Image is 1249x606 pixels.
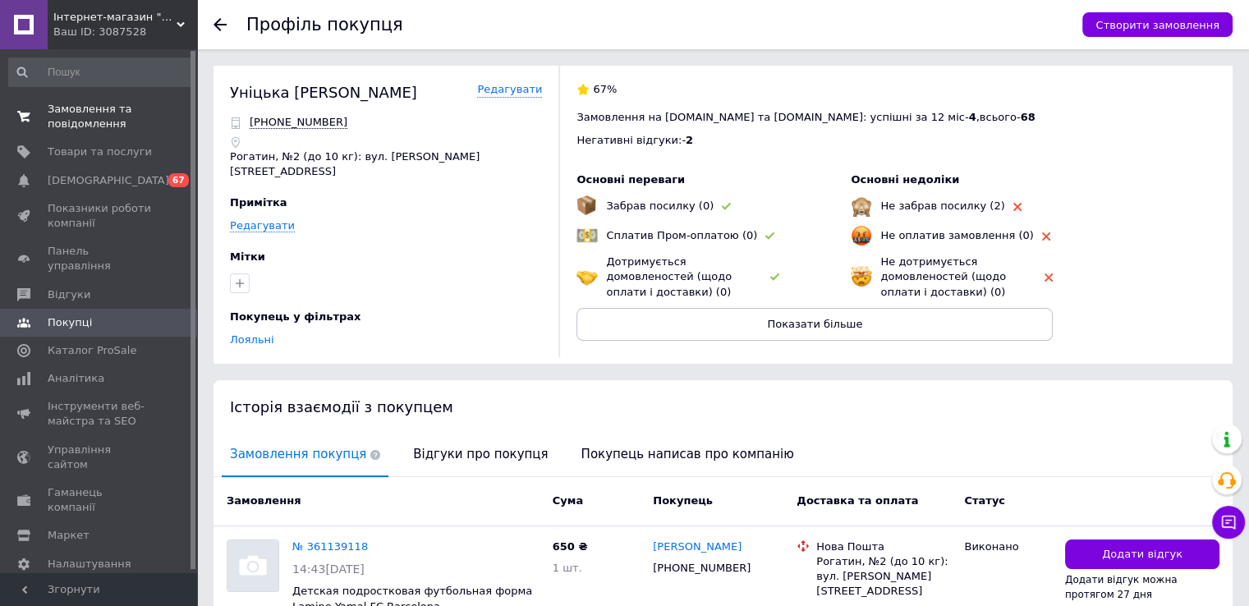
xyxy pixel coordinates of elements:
span: Замовлення та повідомлення [48,102,152,131]
a: № 361139118 [292,540,368,553]
span: Додати відгук [1102,547,1182,562]
img: Фото товару [227,540,278,591]
img: rating-tag-type [770,273,779,281]
img: emoji [576,195,596,215]
span: 67% [593,83,617,95]
span: Каталог ProSale [48,343,136,358]
div: Покупець у фільтрах [230,310,538,324]
img: emoji [576,266,598,287]
a: Лояльні [230,333,274,346]
span: Основні переваги [576,173,685,186]
span: Управління сайтом [48,443,152,472]
a: [PERSON_NAME] [653,539,742,555]
div: Нова Пошта [816,539,951,554]
span: Замовлення [227,494,301,507]
button: Створити замовлення [1082,12,1233,37]
input: Пошук [8,57,194,87]
span: Панель управління [48,244,152,273]
img: rating-tag-type [1013,203,1022,211]
img: emoji [851,225,872,246]
span: Дотримується домовленостей (щодо оплати і доставки) (0) [606,255,732,297]
span: 650 ₴ [553,540,588,553]
span: Показати більше [767,318,862,330]
span: Аналітика [48,371,104,386]
span: Cума [553,494,583,507]
span: 67 [168,173,189,187]
a: Фото товару [227,539,279,592]
span: Відгуки про покупця [405,434,556,475]
img: emoji [851,195,872,217]
span: Не забрав посилку (2) [880,200,1004,212]
span: Примітка [230,196,287,209]
span: Гаманець компанії [48,485,152,515]
div: Ваш ID: 3087528 [53,25,197,39]
img: rating-tag-type [1042,232,1050,241]
span: Маркет [48,528,90,543]
span: Замовлення покупця [222,434,388,475]
div: Уніцька [PERSON_NAME] [230,82,417,103]
span: Мітки [230,250,265,263]
span: Не дотримується домовленостей (щодо оплати і доставки) (0) [880,255,1006,297]
span: Відгуки [48,287,90,302]
div: Повернутися назад [214,18,227,31]
span: 2 [686,134,693,146]
span: Інструменти веб-майстра та SEO [48,399,152,429]
span: Налаштування [48,557,131,572]
img: emoji [851,266,872,287]
span: Сплатив Пром-оплатою (0) [606,229,757,241]
span: Історія взаємодії з покупцем [230,398,453,415]
div: Рогатин, №2 (до 10 кг): вул. [PERSON_NAME][STREET_ADDRESS] [816,554,951,599]
span: Показники роботи компанії [48,201,152,231]
span: Замовлення на [DOMAIN_NAME] та [DOMAIN_NAME]: успішні за 12 міс - , всього - [576,111,1035,123]
img: rating-tag-type [765,232,774,240]
span: Покупці [48,315,92,330]
span: Покупець [653,494,713,507]
span: Створити замовлення [1095,19,1219,31]
button: Додати відгук [1065,539,1219,570]
span: Покупець написав про компанію [573,434,802,475]
span: 68 [1021,111,1035,123]
img: rating-tag-type [722,203,731,210]
h1: Профіль покупця [246,15,403,34]
span: Товари та послуги [48,145,152,159]
span: Відправити SMS [250,116,347,129]
span: Не оплатив замовлення (0) [880,229,1033,241]
a: Редагувати [230,219,295,232]
span: 14:43[DATE] [292,562,365,576]
span: 4 [968,111,976,123]
span: Інтернет-магазин "Koffta kids" [53,10,177,25]
span: Забрав посилку (0) [606,200,714,212]
span: Статус [964,494,1005,507]
a: Редагувати [477,82,542,98]
span: Доставка та оплата [797,494,918,507]
span: 1 шт. [553,562,582,574]
button: Чат з покупцем [1212,506,1245,539]
p: Рогатин, №2 (до 10 кг): вул. [PERSON_NAME][STREET_ADDRESS] [230,149,542,179]
img: rating-tag-type [1045,273,1053,282]
div: Виконано [964,539,1052,554]
img: emoji [576,225,598,246]
button: Показати більше [576,308,1053,341]
div: [PHONE_NUMBER] [650,558,754,579]
span: Основні недоліки [851,173,959,186]
span: [DEMOGRAPHIC_DATA] [48,173,169,188]
span: Додати відгук можна протягом 27 дня [1065,574,1178,600]
span: Негативні відгуки: - [576,134,686,146]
